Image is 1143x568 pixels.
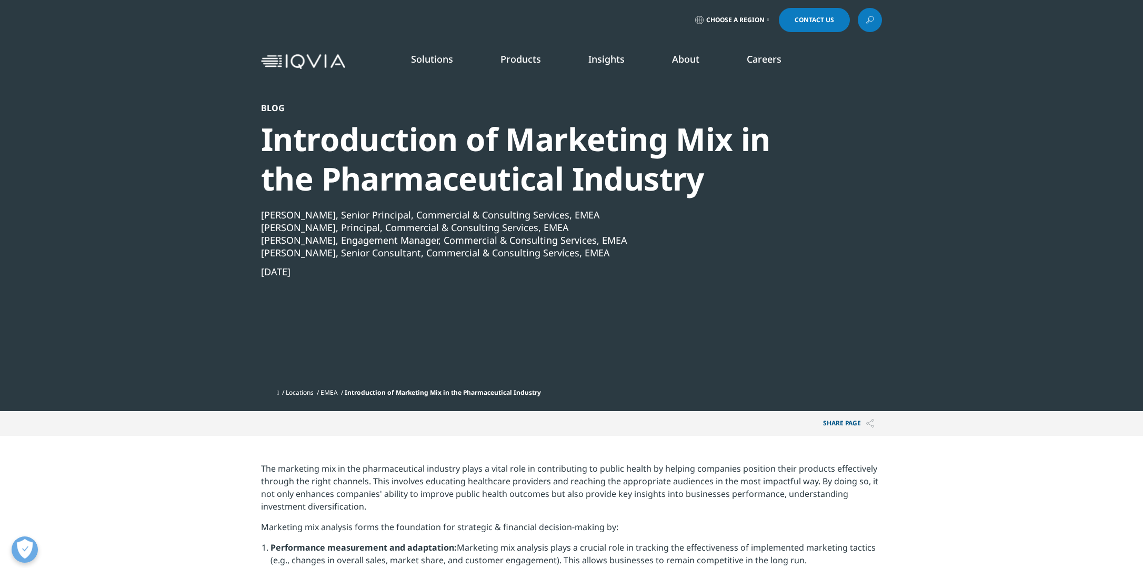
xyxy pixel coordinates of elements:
a: Contact Us [779,8,850,32]
span: Contact Us [795,17,834,23]
img: Share PAGE [866,419,874,428]
a: Solutions [411,53,453,65]
div: Introduction of Marketing Mix in the Pharmaceutical Industry [261,119,825,198]
nav: Primary [349,37,882,86]
a: Careers [747,53,781,65]
a: Products [500,53,541,65]
strong: Performance measurement and adaptation: [270,542,457,553]
div: [DATE] [261,265,825,278]
p: Marketing mix analysis forms the foundation for strategic & financial decision-making by: [261,521,882,541]
div: [PERSON_NAME], Senior Consultant, Commercial & Consulting Services, EMEA [261,246,825,259]
span: Introduction of Marketing Mix in the Pharmaceutical Industry [345,388,541,397]
button: Share PAGEShare PAGE [815,411,882,436]
div: [PERSON_NAME], Senior Principal, Commercial & Consulting Services, EMEA [261,208,825,221]
div: Blog [261,103,825,113]
p: Share PAGE [815,411,882,436]
p: The marketing mix in the pharmaceutical industry plays a vital role in contributing to public hea... [261,462,882,521]
a: Insights [588,53,625,65]
span: Choose a Region [706,16,765,24]
div: [PERSON_NAME], Principal, Commercial & Consulting Services, EMEA [261,221,825,234]
a: EMEA [320,388,338,397]
a: Locations [286,388,314,397]
img: IQVIA Healthcare Information Technology and Pharma Clinical Research Company [261,54,345,69]
a: About [672,53,699,65]
div: [PERSON_NAME], Engagement Manager, Commercial & Consulting Services, EMEA [261,234,825,246]
button: Präferenzen öffnen [12,536,38,563]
